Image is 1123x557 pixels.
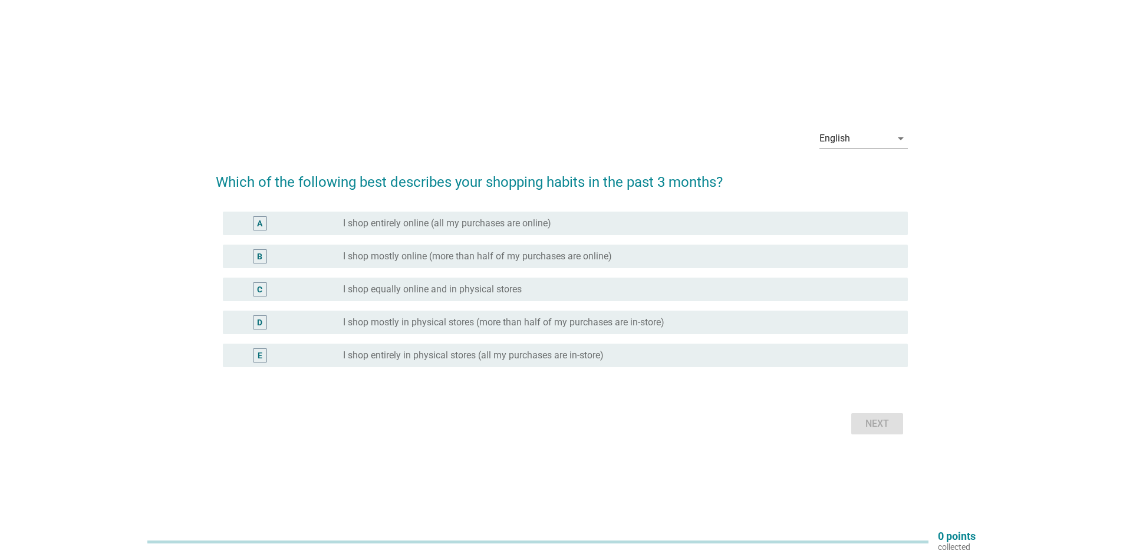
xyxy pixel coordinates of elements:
[343,350,604,361] label: I shop entirely in physical stores (all my purchases are in-store)
[819,133,850,144] div: English
[257,217,262,229] div: A
[938,531,976,542] p: 0 points
[343,284,522,295] label: I shop equally online and in physical stores
[257,250,262,262] div: B
[257,316,262,328] div: D
[343,251,612,262] label: I shop mostly online (more than half of my purchases are online)
[343,217,551,229] label: I shop entirely online (all my purchases are online)
[257,283,262,295] div: C
[216,160,908,193] h2: Which of the following best describes your shopping habits in the past 3 months?
[258,349,262,361] div: E
[894,131,908,146] i: arrow_drop_down
[938,542,976,552] p: collected
[343,317,664,328] label: I shop mostly in physical stores (more than half of my purchases are in-store)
